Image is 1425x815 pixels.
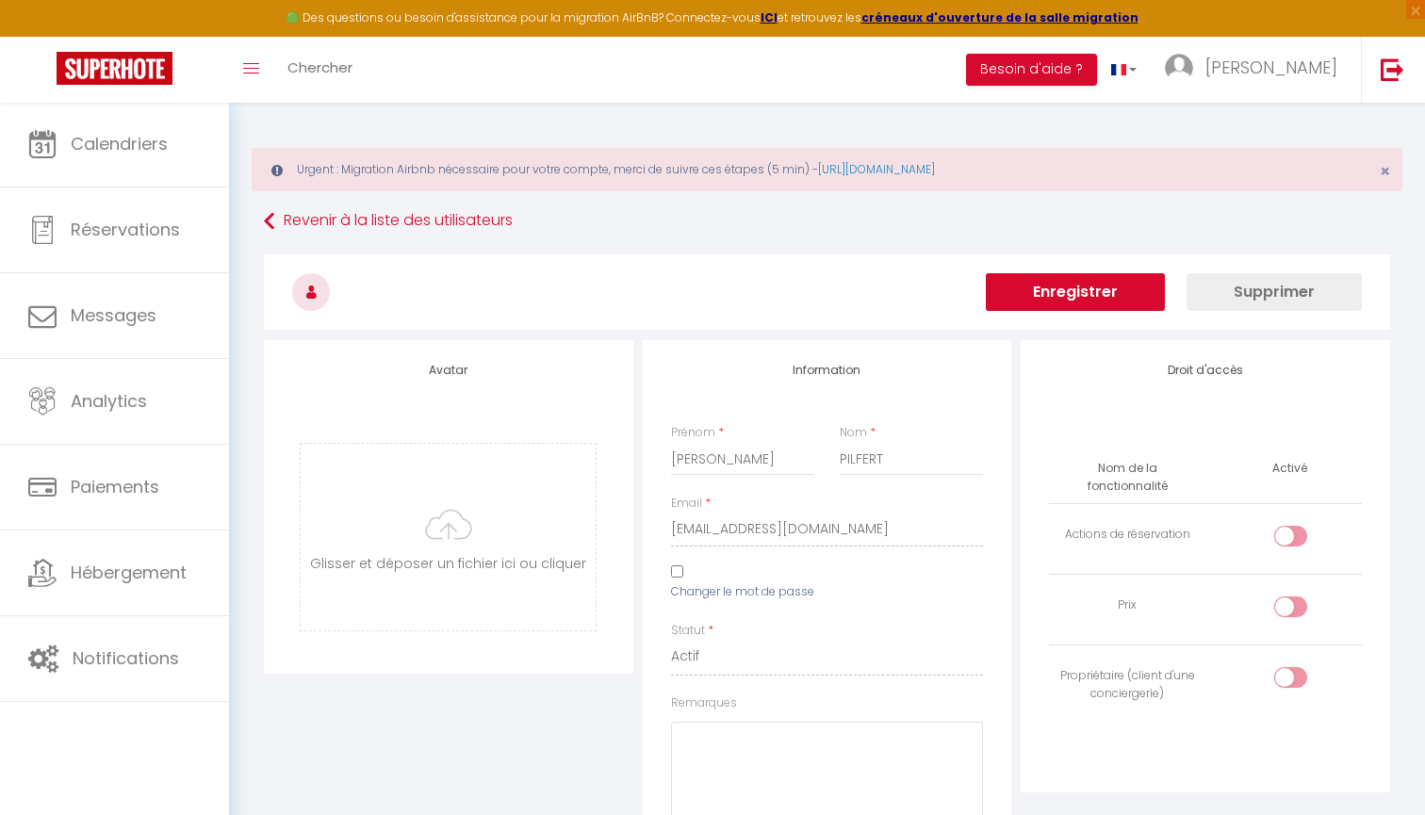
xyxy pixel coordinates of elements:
img: ... [1165,54,1193,82]
a: [URL][DOMAIN_NAME] [818,161,935,177]
label: Nom [840,424,867,442]
button: Supprimer [1187,273,1362,311]
h4: Droit d'accès [1049,364,1362,377]
button: Besoin d'aide ? [966,54,1097,86]
span: × [1380,159,1390,183]
span: [PERSON_NAME] [1205,56,1337,79]
span: Réservations [71,218,180,241]
div: Actions de réservation [1056,526,1198,544]
button: Close [1380,163,1390,180]
button: Ouvrir le widget de chat LiveChat [15,8,72,64]
img: Super Booking [57,52,172,85]
span: Hébergement [71,561,187,584]
button: Enregistrer [986,273,1165,311]
h4: Information [671,364,984,377]
div: Propriétaire (client d'une conciergerie) [1056,667,1198,703]
div: Prix [1056,596,1198,614]
span: Messages [71,303,156,327]
label: Email [671,495,702,513]
div: Urgent : Migration Airbnb nécessaire pour votre compte, merci de suivre ces étapes (5 min) - [252,148,1402,191]
span: Paiements [71,475,159,498]
a: Chercher [273,37,367,103]
label: Statut [671,622,705,640]
span: Calendriers [71,132,168,155]
a: créneaux d'ouverture de la salle migration [861,9,1138,25]
label: Changer le mot de passe [671,583,814,601]
th: Activé [1265,452,1315,485]
label: Remarques [671,694,737,712]
span: Notifications [73,646,179,670]
a: ... [PERSON_NAME] [1151,37,1361,103]
img: logout [1381,57,1404,81]
th: Nom de la fonctionnalité [1049,452,1205,503]
a: ICI [761,9,778,25]
h4: Avatar [292,364,605,377]
span: Analytics [71,389,147,413]
span: Chercher [287,57,352,77]
a: Revenir à la liste des utilisateurs [264,204,1390,238]
label: Prénom [671,424,715,442]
